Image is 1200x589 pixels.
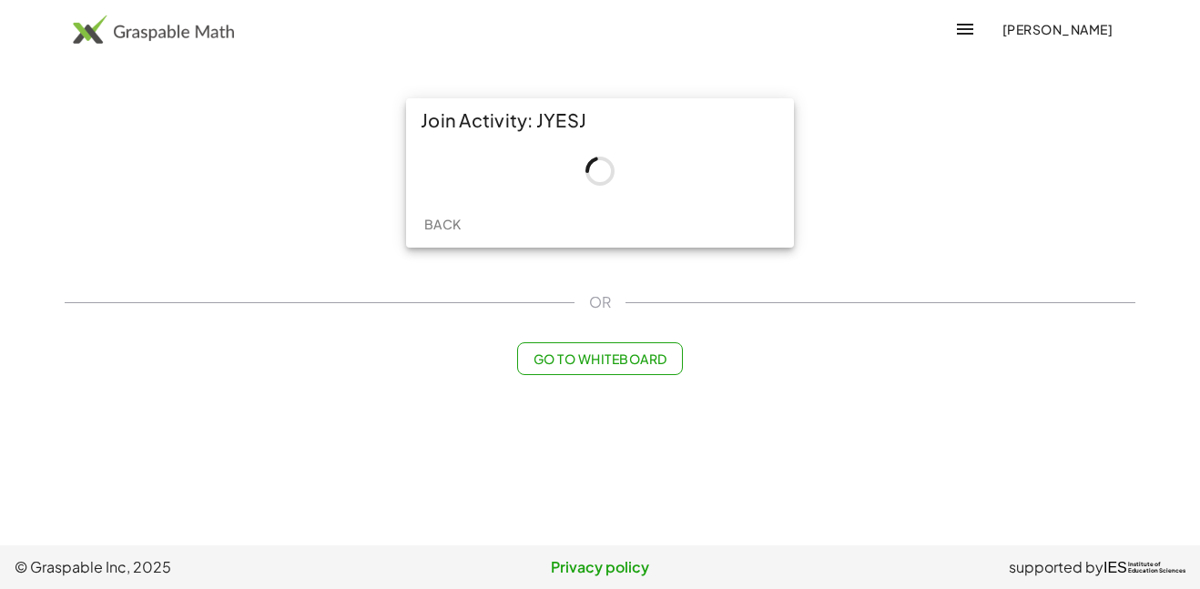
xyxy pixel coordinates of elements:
[406,98,794,142] div: Join Activity: JYESJ
[589,291,611,313] span: OR
[15,556,405,578] span: © Graspable Inc, 2025
[405,556,796,578] a: Privacy policy
[1103,559,1127,576] span: IES
[533,350,666,367] span: Go to Whiteboard
[1002,21,1113,37] span: [PERSON_NAME]
[517,342,682,375] button: Go to Whiteboard
[1128,562,1185,574] span: Institute of Education Sciences
[413,208,472,240] button: Back
[987,13,1127,46] button: [PERSON_NAME]
[1009,556,1103,578] span: supported by
[423,216,461,232] span: Back
[1103,556,1185,578] a: IESInstitute ofEducation Sciences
